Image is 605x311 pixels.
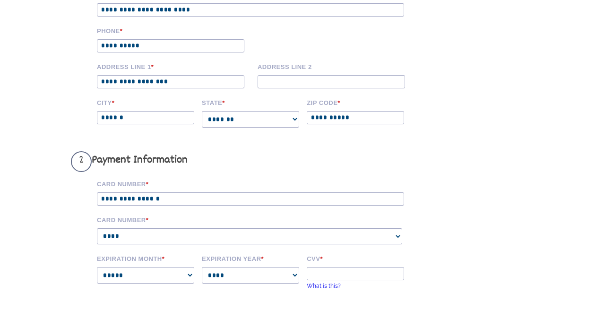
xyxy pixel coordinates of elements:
label: Card Number [97,215,418,224]
label: Address Line 1 [97,62,251,70]
label: State [202,98,300,106]
a: What is this? [307,283,341,289]
label: Expiration Year [202,254,300,262]
label: Phone [97,26,251,35]
label: City [97,98,195,106]
label: Zip code [307,98,405,106]
label: CVV [307,254,405,262]
label: Expiration Month [97,254,195,262]
label: Address Line 2 [258,62,412,70]
span: 2 [71,151,92,172]
label: Card Number [97,179,418,188]
h3: Payment Information [71,151,418,172]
